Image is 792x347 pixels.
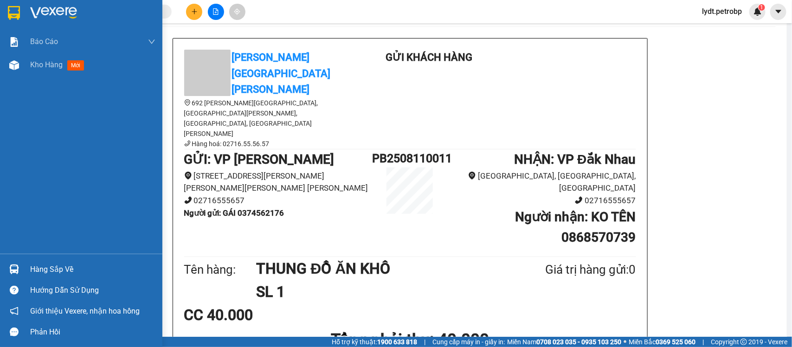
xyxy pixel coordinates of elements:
[208,4,224,20] button: file-add
[702,337,704,347] span: |
[770,4,786,20] button: caret-down
[760,4,763,11] span: 1
[191,8,198,15] span: plus
[774,7,783,16] span: caret-down
[184,152,335,167] b: GỬI : VP [PERSON_NAME]
[184,98,351,139] li: 692 [PERSON_NAME][GEOGRAPHIC_DATA], [GEOGRAPHIC_DATA][PERSON_NAME], [GEOGRAPHIC_DATA], [GEOGRAPHI...
[386,51,472,63] b: Gửi khách hàng
[514,152,636,167] b: NHẬN : VP Đắk Nhau
[448,170,636,194] li: [GEOGRAPHIC_DATA], [GEOGRAPHIC_DATA], [GEOGRAPHIC_DATA]
[5,5,135,72] li: [PERSON_NAME][GEOGRAPHIC_DATA][PERSON_NAME]
[753,7,762,16] img: icon-new-feature
[186,4,202,20] button: plus
[232,51,331,95] b: [PERSON_NAME][GEOGRAPHIC_DATA][PERSON_NAME]
[30,263,155,276] div: Hàng sắp về
[759,4,765,11] sup: 1
[695,6,749,17] span: lydt.petrobp
[30,36,58,47] span: Báo cáo
[9,37,19,47] img: solution-icon
[332,337,417,347] span: Hỗ trợ kỹ thuật:
[624,340,626,344] span: ⚪️
[448,194,636,207] li: 02716555657
[377,338,417,346] strong: 1900 633 818
[256,257,500,280] h1: THUNG ĐỒ ĂN KHÔ
[184,260,257,279] div: Tên hàng:
[184,170,373,194] li: [STREET_ADDRESS][PERSON_NAME][PERSON_NAME][PERSON_NAME] [PERSON_NAME]
[515,209,636,245] b: Người nhận : KO TÊN 0868570739
[10,307,19,315] span: notification
[30,305,140,317] span: Giới thiệu Vexere, nhận hoa hồng
[10,286,19,295] span: question-circle
[229,4,245,20] button: aim
[30,283,155,297] div: Hướng dẫn sử dụng
[468,172,476,180] span: environment
[8,6,20,20] img: logo-vxr
[212,8,219,15] span: file-add
[184,196,192,204] span: phone
[184,140,191,147] span: phone
[184,194,373,207] li: 02716555657
[30,325,155,339] div: Phản hồi
[148,38,155,45] span: down
[372,149,447,167] h1: PB2508110011
[184,208,284,218] b: Người gửi : GÁI 0374562176
[256,280,500,303] h1: SL 1
[67,60,84,71] span: mới
[500,260,636,279] div: Giá trị hàng gửi: 0
[740,339,747,345] span: copyright
[575,196,583,204] span: phone
[536,338,621,346] strong: 0708 023 035 - 0935 103 250
[184,99,191,106] span: environment
[30,60,63,69] span: Kho hàng
[9,60,19,70] img: warehouse-icon
[432,337,505,347] span: Cung cấp máy in - giấy in:
[10,328,19,336] span: message
[184,139,351,149] li: Hàng hoá: 02716.55.56.57
[234,8,240,15] span: aim
[184,172,192,180] span: environment
[184,303,333,327] div: CC 40.000
[629,337,695,347] span: Miền Bắc
[424,337,425,347] span: |
[507,337,621,347] span: Miền Nam
[9,264,19,274] img: warehouse-icon
[656,338,695,346] strong: 0369 525 060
